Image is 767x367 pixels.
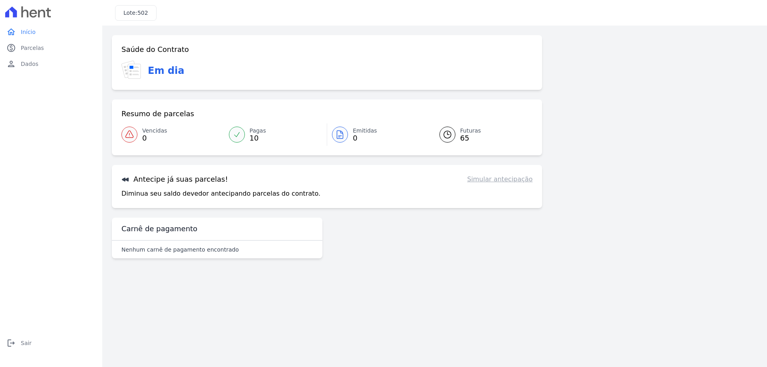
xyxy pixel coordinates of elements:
[142,135,167,141] span: 0
[148,63,184,78] h3: Em dia
[142,127,167,135] span: Vencidas
[6,59,16,69] i: person
[460,127,481,135] span: Futuras
[121,246,239,254] p: Nenhum carnê de pagamento encontrado
[6,338,16,348] i: logout
[3,56,99,72] a: personDados
[460,135,481,141] span: 65
[121,189,320,198] p: Diminua seu saldo devedor antecipando parcelas do contrato.
[3,40,99,56] a: paidParcelas
[353,135,377,141] span: 0
[6,27,16,37] i: home
[121,175,228,184] h3: Antecipe já suas parcelas!
[250,135,266,141] span: 10
[353,127,377,135] span: Emitidas
[6,43,16,53] i: paid
[430,123,533,146] a: Futuras 65
[137,10,148,16] span: 502
[21,28,36,36] span: Início
[121,224,197,234] h3: Carnê de pagamento
[121,45,189,54] h3: Saúde do Contrato
[121,123,224,146] a: Vencidas 0
[467,175,533,184] a: Simular antecipação
[21,44,44,52] span: Parcelas
[121,109,194,119] h3: Resumo de parcelas
[327,123,430,146] a: Emitidas 0
[3,335,99,351] a: logoutSair
[224,123,327,146] a: Pagas 10
[3,24,99,40] a: homeInício
[21,60,38,68] span: Dados
[123,9,148,17] h3: Lote:
[250,127,266,135] span: Pagas
[21,339,32,347] span: Sair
